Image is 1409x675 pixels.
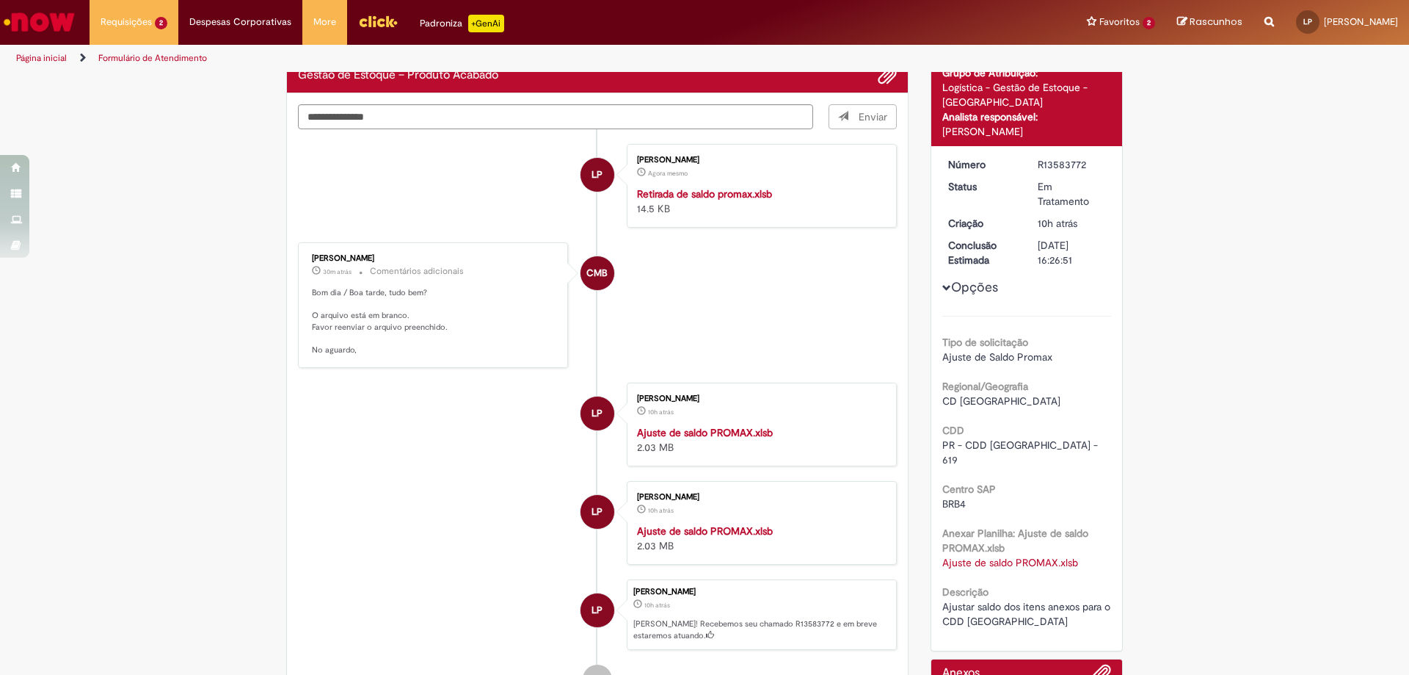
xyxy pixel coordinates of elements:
time: 30/09/2025 23:26:15 [1038,217,1077,230]
div: [PERSON_NAME] [942,124,1112,139]
dt: Criação [937,216,1027,231]
span: 10h atrás [1038,217,1077,230]
dt: Número [937,157,1027,172]
li: Leonardo Kichileski Pinheiro [298,580,897,650]
span: [PERSON_NAME] [1324,15,1398,28]
p: +GenAi [468,15,504,32]
button: Adicionar anexos [878,66,897,85]
div: Analista responsável: [942,109,1112,124]
span: LP [591,494,602,530]
span: 30m atrás [323,267,352,276]
span: Ajuste de Saldo Promax [942,350,1052,364]
span: 10h atrás [648,506,674,515]
div: [PERSON_NAME] [312,254,556,263]
div: Grupo de Atribuição: [942,65,1112,80]
span: More [313,15,336,29]
a: Página inicial [16,52,67,64]
div: Leonardo Kichileski Pinheiro [580,158,614,192]
span: BRB4 [942,497,966,510]
div: 14.5 KB [637,187,881,216]
small: Comentários adicionais [370,265,464,278]
div: 2.03 MB [637,425,881,455]
span: Despesas Corporativas [189,15,291,29]
span: Rascunhos [1190,15,1242,29]
div: Padroniza [420,15,504,32]
b: Tipo de solicitação [942,336,1028,349]
time: 01/10/2025 08:57:09 [323,267,352,276]
time: 01/10/2025 09:26:51 [648,169,688,178]
a: Ajuste de saldo PROMAX.xlsb [637,524,773,538]
a: Rascunhos [1177,15,1242,29]
textarea: Digite sua mensagem aqui... [298,104,813,129]
div: [PERSON_NAME] [637,394,881,403]
img: click_logo_yellow_360x200.png [358,10,398,32]
span: 2 [1143,17,1155,29]
time: 30/09/2025 23:24:20 [648,506,674,515]
b: Anexar Planilha: Ajuste de saldo PROMAX.xlsb [942,527,1088,555]
p: Bom dia / Boa tarde, tudo bem? O arquivo está em branco. Favor reenviar o arquivo preenchido. No ... [312,287,556,356]
a: Download de Ajuste de saldo PROMAX.xlsb [942,556,1078,569]
span: CD [GEOGRAPHIC_DATA] [942,394,1060,408]
dt: Conclusão Estimada [937,238,1027,267]
div: 30/09/2025 23:26:15 [1038,216,1106,231]
b: Descrição [942,585,989,599]
div: Leonardo Kichileski Pinheiro [580,397,614,430]
span: LP [1303,17,1312,26]
div: R13583772 [1038,157,1106,172]
span: 10h atrás [644,601,670,610]
span: LP [591,157,602,192]
div: Logística - Gestão de Estoque - [GEOGRAPHIC_DATA] [942,80,1112,109]
div: Em Tratamento [1038,179,1106,209]
span: 10h atrás [648,408,674,416]
div: 2.03 MB [637,524,881,553]
div: Leonardo Kichileski Pinheiro [580,593,614,627]
a: Formulário de Atendimento [98,52,207,64]
b: Centro SAP [942,483,996,496]
div: [PERSON_NAME] [633,588,889,596]
span: Requisições [101,15,152,29]
span: Favoritos [1099,15,1140,29]
h2: Gestão de Estoque – Produto Acabado Histórico de tíquete [298,69,498,82]
dt: Status [937,179,1027,194]
p: [PERSON_NAME]! Recebemos seu chamado R13583772 e em breve estaremos atuando. [633,618,889,641]
img: ServiceNow [1,7,77,37]
span: PR - CDD [GEOGRAPHIC_DATA] - 619 [942,438,1101,466]
span: LP [591,593,602,628]
b: CDD [942,424,964,437]
div: [PERSON_NAME] [637,493,881,502]
a: Retirada de saldo promax.xlsb [637,187,772,201]
time: 30/09/2025 23:26:04 [648,408,674,416]
span: Agora mesmo [648,169,688,178]
span: CMB [586,256,608,291]
span: LP [591,396,602,431]
b: Regional/Geografia [942,380,1028,393]
ul: Trilhas de página [11,45,928,72]
span: Ajustar saldo dos itens anexos para o CDD [GEOGRAPHIC_DATA] [942,600,1113,628]
time: 30/09/2025 23:26:15 [644,601,670,610]
div: [DATE] 16:26:51 [1038,238,1106,267]
span: 2 [155,17,167,29]
div: Cecilia Martins Bonjorni [580,256,614,290]
div: Leonardo Kichileski Pinheiro [580,495,614,529]
a: Ajuste de saldo PROMAX.xlsb [637,426,773,439]
div: [PERSON_NAME] [637,156,881,165]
